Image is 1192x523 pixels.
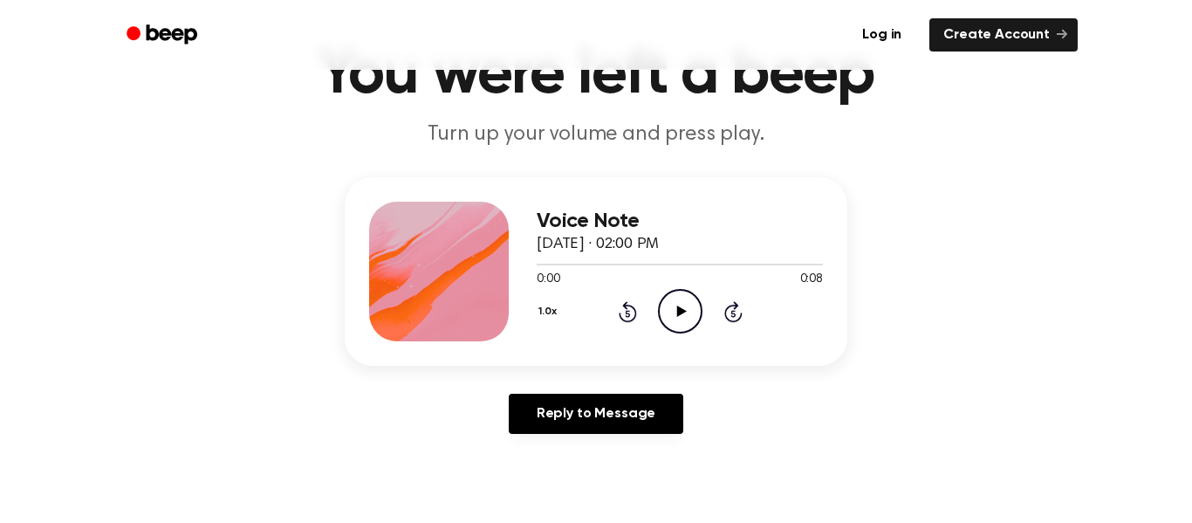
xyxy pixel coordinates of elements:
[509,394,683,434] a: Reply to Message
[929,18,1078,52] a: Create Account
[261,120,931,149] p: Turn up your volume and press play.
[537,271,559,289] span: 0:00
[845,15,919,55] a: Log in
[537,210,823,233] h3: Voice Note
[800,271,823,289] span: 0:08
[537,237,659,252] span: [DATE] · 02:00 PM
[537,297,563,327] button: 1.0x
[149,44,1043,107] h1: You were left a beep
[114,18,213,52] a: Beep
